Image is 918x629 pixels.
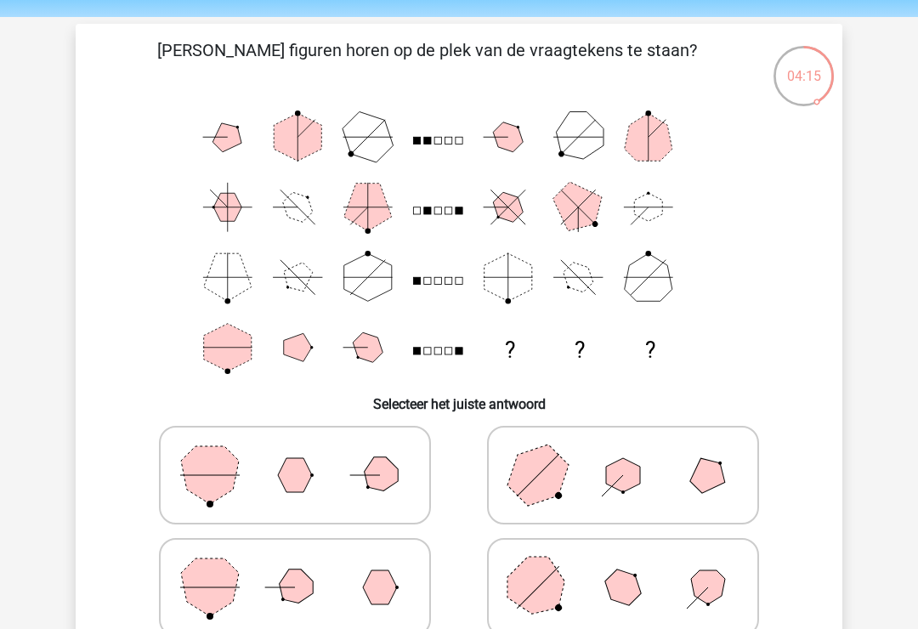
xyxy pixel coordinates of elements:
[772,44,836,87] div: 04:15
[645,337,655,363] text: ?
[575,337,585,363] text: ?
[505,337,515,363] text: ?
[103,382,815,412] h6: Selecteer het juiste antwoord
[103,37,751,88] p: [PERSON_NAME] figuren horen op de plek van de vraagtekens te staan?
